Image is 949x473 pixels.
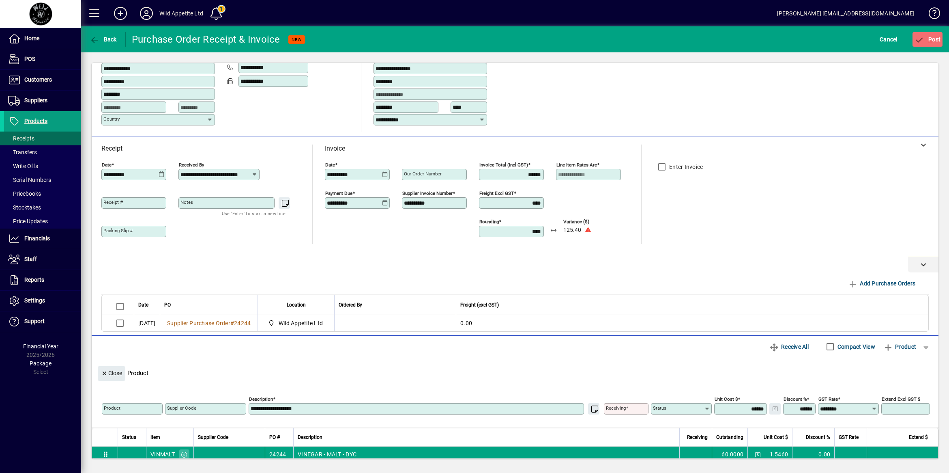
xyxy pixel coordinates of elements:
[556,162,597,168] mat-label: Line item rates are
[81,32,126,47] app-page-header-button: Back
[150,433,160,442] span: Item
[912,32,943,47] button: Post
[138,300,156,309] div: Date
[293,447,679,463] td: VINEGAR - MALT - DYC
[150,450,175,458] div: VINMALT
[4,311,81,332] a: Support
[848,277,915,290] span: Add Purchase Orders
[4,49,81,69] a: POS
[132,33,280,46] div: Purchase Order Receipt & Invoice
[92,358,938,383] div: Product
[279,319,323,327] span: Wild Appetite Ltd
[460,300,918,309] div: Freight (excl GST)
[687,433,708,442] span: Receiving
[606,405,626,411] mat-label: Receiving
[339,300,452,309] div: Ordered By
[222,209,286,218] mat-hint: Use 'Enter' to start a new line
[4,70,81,90] a: Customers
[103,228,133,233] mat-label: Packing Slip #
[102,162,112,168] mat-label: Date
[325,162,335,168] mat-label: Date
[30,360,52,367] span: Package
[784,396,807,402] mat-label: Discount %
[107,6,133,21] button: Add
[249,396,273,402] mat-label: Description
[770,450,788,458] span: 1.5460
[4,132,81,145] a: Receipts
[4,249,81,270] a: Staff
[4,173,81,187] a: Serial Numbers
[878,32,900,47] button: Cancel
[8,149,37,156] span: Transfers
[8,218,48,225] span: Price Updates
[24,256,37,262] span: Staff
[479,219,499,225] mat-label: Rounding
[716,433,743,442] span: Outstanding
[8,177,51,183] span: Serial Numbers
[4,291,81,311] a: Settings
[339,300,362,309] span: Ordered By
[269,433,280,442] span: PO #
[103,116,120,122] mat-label: Country
[818,396,838,402] mat-label: GST rate
[712,447,747,463] td: 60.0000
[24,35,39,41] span: Home
[4,229,81,249] a: Financials
[138,300,148,309] span: Date
[668,163,703,171] label: Enter Invoice
[164,300,253,309] div: PO
[265,447,293,463] td: 24244
[230,320,234,326] span: #
[4,270,81,290] a: Reports
[23,343,58,350] span: Financial Year
[563,227,581,233] span: 125.40
[179,162,204,168] mat-label: Received by
[266,318,326,328] span: Wild Appetite Ltd
[24,276,44,283] span: Reports
[845,276,919,291] button: Add Purchase Orders
[402,190,453,196] mat-label: Supplier invoice number
[4,214,81,228] a: Price Updates
[880,33,897,46] span: Cancel
[836,343,875,351] label: Compact View
[928,36,932,43] span: P
[479,162,528,168] mat-label: Invoice Total (incl GST)
[164,319,253,328] a: Supplier Purchase Order#24244
[766,339,812,354] button: Receive All
[769,340,809,353] span: Receive All
[882,396,920,402] mat-label: Extend excl GST $
[4,159,81,173] a: Write Offs
[4,187,81,201] a: Pricebooks
[923,2,939,28] a: Knowledge Base
[839,433,859,442] span: GST Rate
[8,204,41,211] span: Stocktakes
[4,145,81,159] a: Transfers
[8,190,41,197] span: Pricebooks
[715,396,738,402] mat-label: Unit Cost $
[234,320,251,326] span: 24244
[4,91,81,111] a: Suppliers
[404,171,442,177] mat-label: Our order number
[456,315,928,331] td: 0.00
[167,320,230,326] span: Supplier Purchase Order
[4,28,81,49] a: Home
[167,405,196,411] mat-label: Supplier Code
[88,32,119,47] button: Back
[98,366,125,381] button: Close
[96,369,127,377] app-page-header-button: Close
[164,300,171,309] span: PO
[24,235,50,242] span: Financials
[287,300,306,309] span: Location
[915,36,941,43] span: ost
[764,433,788,442] span: Unit Cost $
[8,135,34,142] span: Receipts
[292,37,302,42] span: NEW
[4,201,81,214] a: Stocktakes
[460,300,499,309] span: Freight (excl GST)
[101,367,122,380] span: Close
[198,433,228,442] span: Supplier Code
[563,219,612,225] span: Variance ($)
[909,433,928,442] span: Extend $
[103,199,123,205] mat-label: Receipt #
[806,433,830,442] span: Discount %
